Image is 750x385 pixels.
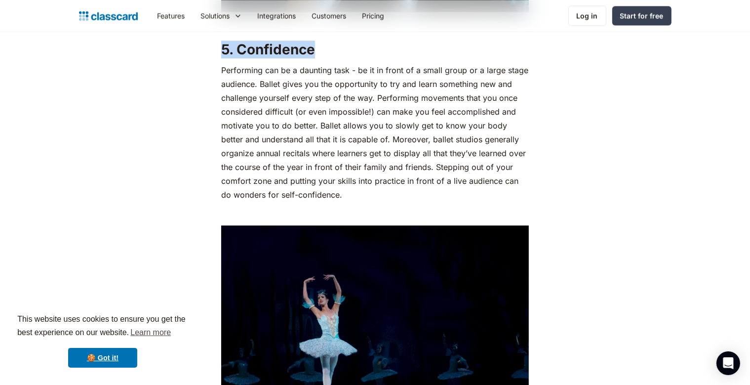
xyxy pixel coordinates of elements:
[8,304,197,377] div: cookieconsent
[68,348,137,368] a: dismiss cookie message
[304,4,355,27] a: Customers
[355,4,393,27] a: Pricing
[129,325,172,340] a: learn more about cookies
[150,4,193,27] a: Features
[221,207,529,220] p: ‍
[193,4,250,27] div: Solutions
[79,9,138,23] a: home
[201,10,230,21] div: Solutions
[250,4,304,27] a: Integrations
[221,41,315,58] strong: 5. Confidence
[620,10,664,21] div: Start for free
[716,351,740,375] div: Open Intercom Messenger
[17,313,188,340] span: This website uses cookies to ensure you get the best experience on our website.
[577,10,598,21] div: Log in
[612,6,671,25] a: Start for free
[221,63,529,202] p: Performing can be a daunting task - be it in front of a small group or a large stage audience. Ba...
[568,5,606,26] a: Log in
